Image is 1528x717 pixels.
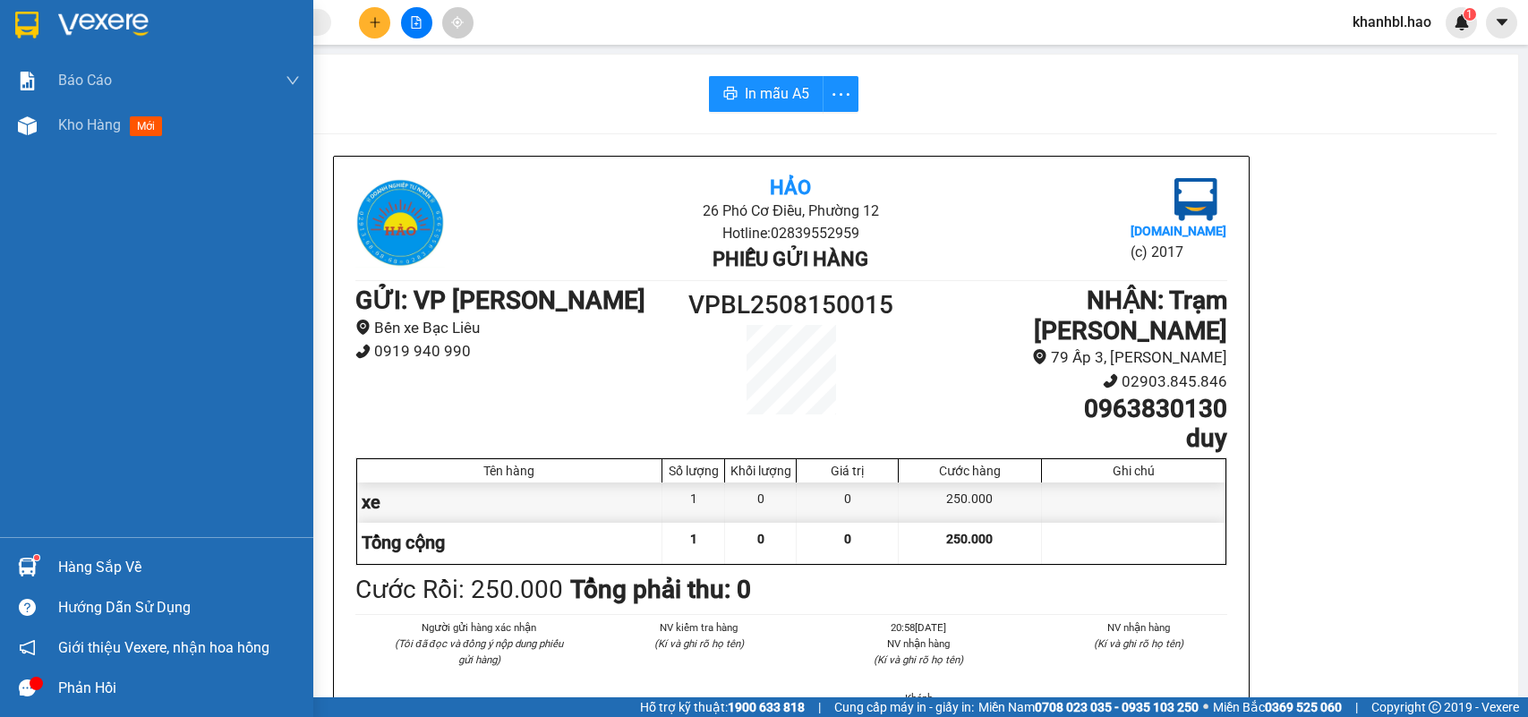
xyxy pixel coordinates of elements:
span: plus [369,16,381,29]
span: Hỗ trợ kỹ thuật: [640,697,805,717]
h1: VPBL2508150015 [682,286,901,325]
strong: 0708 023 035 - 0935 103 250 [1035,700,1199,714]
sup: 1 [1464,8,1476,21]
span: Báo cáo [58,69,112,91]
span: 1 [690,532,697,546]
i: (Kí và ghi rõ họ tên) [1094,637,1183,650]
li: 26 Phó Cơ Điều, Phường 12 [500,200,1081,222]
div: Số lượng [667,464,720,478]
div: xe [357,482,663,523]
button: printerIn mẫu A5 [709,76,824,112]
span: khanhbl.hao [1338,11,1446,33]
span: Miền Bắc [1213,697,1342,717]
img: logo.jpg [355,178,445,268]
div: 0 [725,482,797,523]
b: NHẬN : Trạm [PERSON_NAME] [1034,286,1227,346]
span: question-circle [19,599,36,616]
li: (c) 2017 [1131,241,1226,263]
img: logo-vxr [15,12,38,38]
i: (Tôi đã đọc và đồng ý nộp dung phiếu gửi hàng) [395,637,563,666]
li: 79 Ấp 3, [PERSON_NAME] [900,346,1226,370]
span: message [19,679,36,696]
span: aim [451,16,464,29]
span: phone [1103,373,1118,388]
img: icon-new-feature [1454,14,1470,30]
span: 250.000 [946,532,993,546]
span: | [818,697,821,717]
span: file-add [410,16,423,29]
span: notification [19,639,36,656]
li: NV nhận hàng [831,636,1008,652]
span: Miền Nam [978,697,1199,717]
div: Cước hàng [903,464,1036,478]
span: environment [355,320,371,335]
span: In mẫu A5 [745,82,809,105]
div: Giá trị [801,464,893,478]
button: aim [442,7,474,38]
div: Ghi chú [1046,464,1221,478]
sup: 1 [34,555,39,560]
span: Cung cấp máy in - giấy in: [834,697,974,717]
b: [DOMAIN_NAME] [1131,224,1226,238]
span: 1 [1466,8,1473,21]
li: Hotline: 02839552959 [500,222,1081,244]
li: NV kiểm tra hàng [610,619,788,636]
li: NV nhận hàng [1050,619,1227,636]
img: warehouse-icon [18,116,37,135]
div: 250.000 [899,482,1041,523]
li: Bến xe Bạc Liêu [355,316,682,340]
span: Tổng cộng [362,532,445,553]
span: Giới thiệu Vexere, nhận hoa hồng [58,636,269,659]
button: caret-down [1486,7,1517,38]
span: phone [355,344,371,359]
img: solution-icon [18,72,37,90]
span: Kho hàng [58,116,121,133]
button: more [823,76,858,112]
div: Hướng dẫn sử dụng [58,594,300,621]
li: Khánh [831,690,1008,706]
span: more [824,83,858,106]
img: warehouse-icon [18,558,37,576]
strong: 0369 525 060 [1265,700,1342,714]
div: Phản hồi [58,675,300,702]
span: environment [1032,349,1047,364]
b: GỬI : VP [PERSON_NAME] [355,286,645,315]
b: Phiếu gửi hàng [713,248,868,270]
div: Khối lượng [730,464,791,478]
span: down [286,73,300,88]
strong: 1900 633 818 [728,700,805,714]
span: caret-down [1494,14,1510,30]
h1: duy [900,423,1226,454]
b: Hảo [770,176,811,199]
span: mới [130,116,162,136]
span: ⚪️ [1203,704,1208,711]
span: printer [723,86,738,103]
h1: 0963830130 [900,394,1226,424]
div: Tên hàng [362,464,658,478]
li: Người gửi hàng xác nhận [391,619,568,636]
i: (Kí và ghi rõ họ tên) [874,653,963,666]
li: 20:58[DATE] [831,619,1008,636]
span: 0 [757,532,764,546]
div: 1 [662,482,725,523]
span: copyright [1429,701,1441,713]
div: Cước Rồi : 250.000 [355,570,563,610]
button: file-add [401,7,432,38]
div: Hàng sắp về [58,554,300,581]
li: 0919 940 990 [355,339,682,363]
img: logo.jpg [1174,178,1217,221]
span: 0 [844,532,851,546]
li: 02903.845.846 [900,370,1226,394]
i: (Kí và ghi rõ họ tên) [654,637,744,650]
div: 0 [797,482,899,523]
button: plus [359,7,390,38]
span: | [1355,697,1358,717]
b: Tổng phải thu: 0 [570,575,751,604]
